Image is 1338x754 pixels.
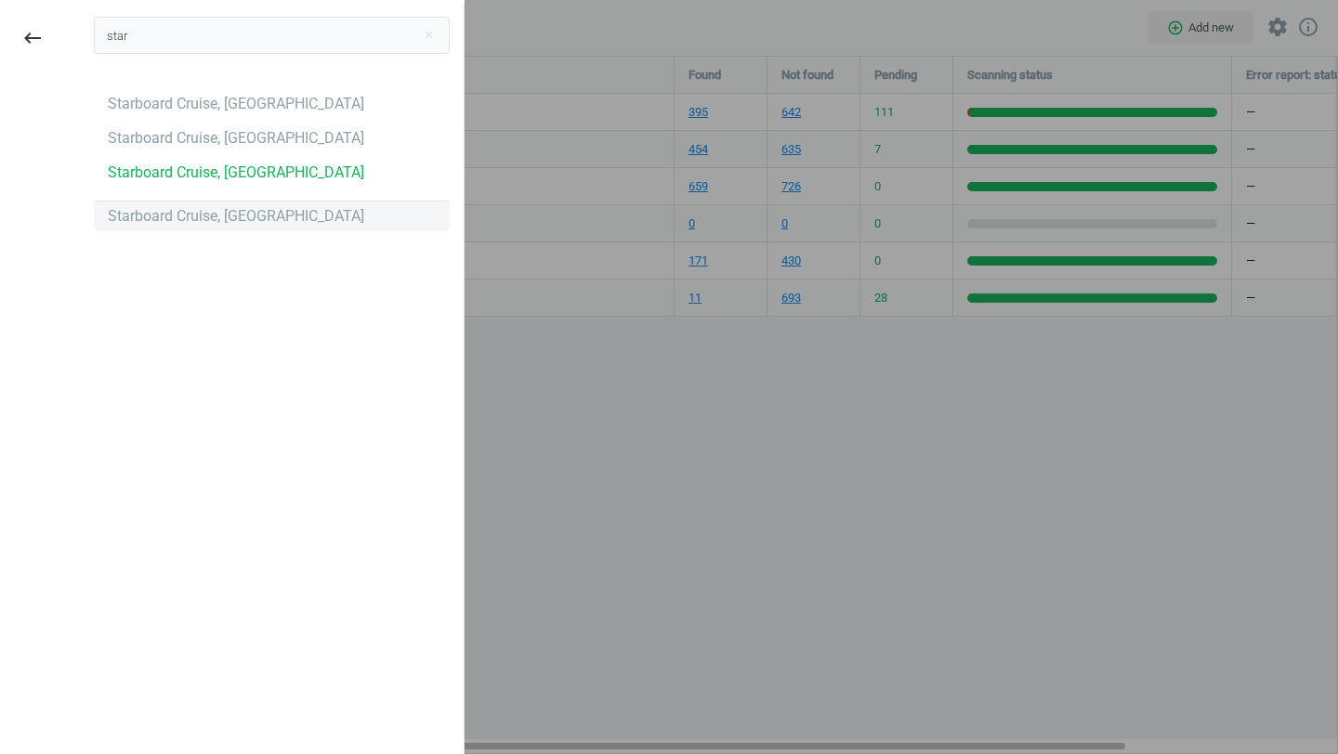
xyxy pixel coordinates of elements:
input: Search campaign [94,17,450,54]
div: Starboard Cruise, [GEOGRAPHIC_DATA] [108,162,364,183]
div: Starboard Cruise, [GEOGRAPHIC_DATA] [108,206,364,227]
button: Close [414,27,442,44]
i: keyboard_backspace [21,27,44,49]
button: keyboard_backspace [11,17,54,60]
div: Starboard Cruise, [GEOGRAPHIC_DATA] [108,94,364,114]
div: Starboard Cruise, [GEOGRAPHIC_DATA] [108,128,364,149]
